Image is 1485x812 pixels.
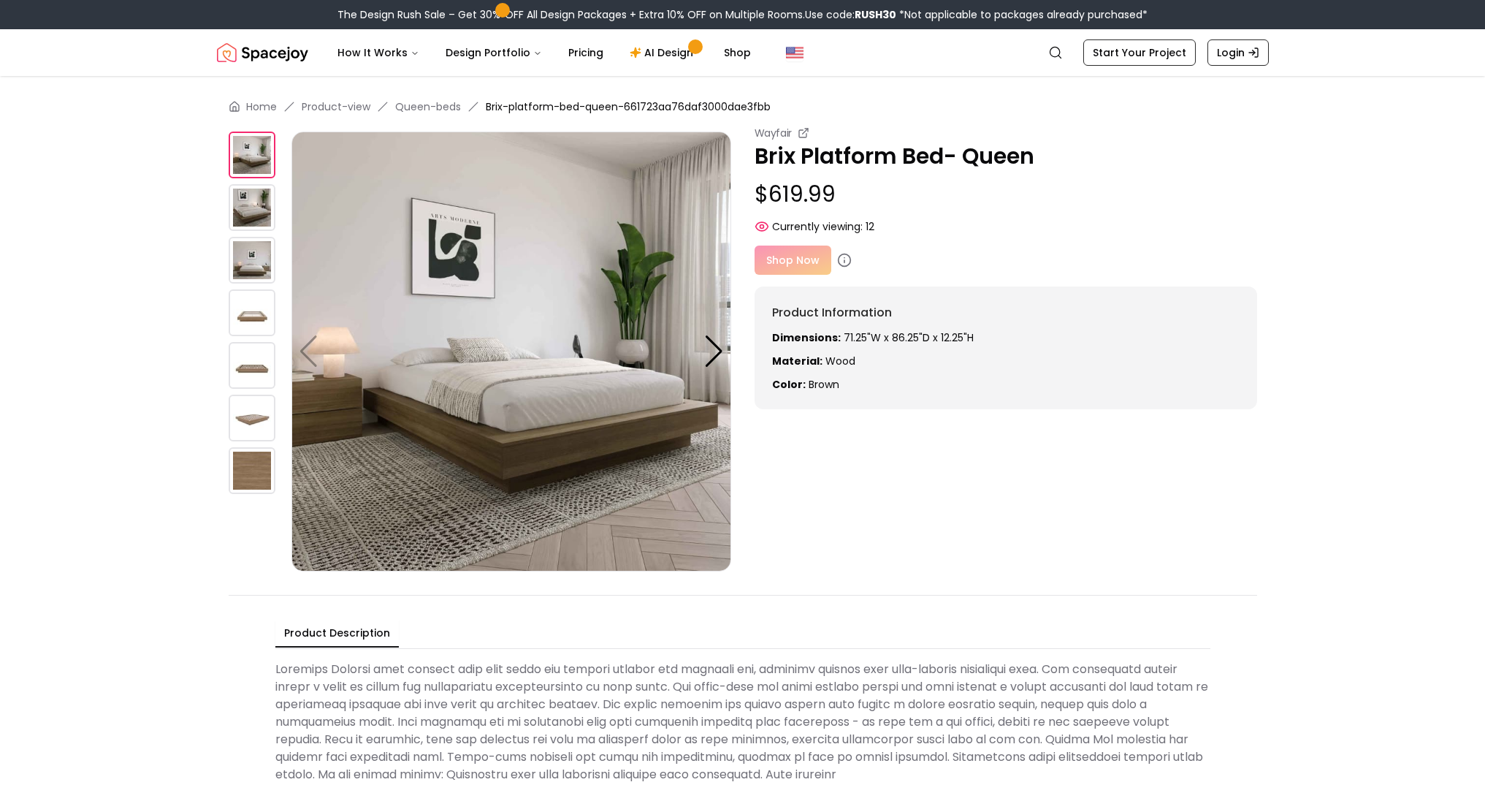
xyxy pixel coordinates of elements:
[229,184,275,231] img: https://storage.googleapis.com/spacejoy-main/assets/661723aa76daf3000dae3fbb/product_1_187ad372dfnke
[434,38,554,67] button: Design Portfolio
[229,237,275,284] img: https://storage.googleapis.com/spacejoy-main/assets/661723aa76daf3000dae3fbb/product_2_12aa4n05k78kg
[326,38,431,67] button: How It Works
[291,132,731,572] img: https://storage.googleapis.com/spacejoy-main/assets/661723aa76daf3000dae3fbb/product_0_o016l0aeb07
[772,304,1240,322] h6: Product Information
[229,395,275,441] img: https://storage.googleapis.com/spacejoy-main/assets/661723aa76daf3000dae3fbb/product_5_og4h92maloih
[772,219,863,234] span: Currently viewing:
[825,354,855,368] span: Wood
[896,7,1148,22] span: *Not applicable to packages already purchased*
[1207,39,1269,66] a: Login
[486,99,771,114] span: Brix-platform-bed-queen-661723aa76daf3000dae3fbb
[772,377,806,392] strong: Color:
[229,447,275,494] img: https://storage.googleapis.com/spacejoy-main/assets/661723aa76daf3000dae3fbb/product_6_3hbk5gbfg094
[755,126,793,140] small: Wayfair
[772,330,1240,345] p: 71.25"W x 86.25"D x 12.25"H
[809,377,839,392] span: brown
[618,38,709,67] a: AI Design
[1083,39,1196,66] a: Start Your Project
[557,38,615,67] a: Pricing
[302,99,370,114] a: Product-view
[246,99,277,114] a: Home
[337,7,1148,22] div: The Design Rush Sale – Get 30% OFF All Design Packages + Extra 10% OFF on Multiple Rooms.
[772,330,841,345] strong: Dimensions:
[275,620,399,648] button: Product Description
[275,655,1210,789] div: Loremips Dolorsi amet consect adip elit seddo eiu tempori utlabor etd magnaali eni, adminimv quis...
[217,29,1269,76] nav: Global
[855,7,896,22] b: RUSH30
[229,342,275,389] img: https://storage.googleapis.com/spacejoy-main/assets/661723aa76daf3000dae3fbb/product_4_832bamp2loi
[866,219,874,234] span: 12
[772,354,822,368] strong: Material:
[217,38,308,67] img: Spacejoy Logo
[395,99,461,114] a: Queen-beds
[755,181,1257,208] p: $619.99
[786,44,803,61] img: United States
[326,38,763,67] nav: Main
[229,99,1257,114] nav: breadcrumb
[712,38,763,67] a: Shop
[229,132,275,178] img: https://storage.googleapis.com/spacejoy-main/assets/661723aa76daf3000dae3fbb/product_0_o016l0aeb07
[217,38,308,67] a: Spacejoy
[805,7,896,22] span: Use code:
[755,143,1257,170] p: Brix Platform Bed- Queen
[229,289,275,336] img: https://storage.googleapis.com/spacejoy-main/assets/661723aa76daf3000dae3fbb/product_3_327j6h9a2nn6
